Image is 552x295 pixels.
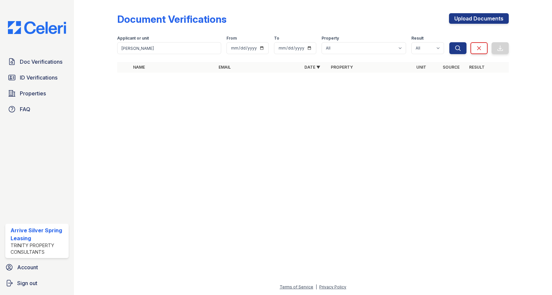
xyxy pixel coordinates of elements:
[316,284,317,289] div: |
[319,284,346,289] a: Privacy Policy
[443,65,460,70] a: Source
[416,65,426,70] a: Unit
[3,21,71,34] img: CE_Logo_Blue-a8612792a0a2168367f1c8372b55b34899dd931a85d93a1a3d3e32e68fde9ad4.png
[17,263,38,271] span: Account
[20,74,57,82] span: ID Verifications
[469,65,485,70] a: Result
[5,103,69,116] a: FAQ
[117,13,226,25] div: Document Verifications
[11,226,66,242] div: Arrive Silver Spring Leasing
[280,284,313,289] a: Terms of Service
[449,13,509,24] a: Upload Documents
[5,87,69,100] a: Properties
[5,55,69,68] a: Doc Verifications
[331,65,353,70] a: Property
[20,58,62,66] span: Doc Verifications
[117,42,221,54] input: Search by name, email, or unit number
[20,89,46,97] span: Properties
[20,105,30,113] span: FAQ
[304,65,320,70] a: Date ▼
[411,36,424,41] label: Result
[274,36,279,41] label: To
[117,36,149,41] label: Applicant or unit
[3,277,71,290] a: Sign out
[133,65,145,70] a: Name
[219,65,231,70] a: Email
[322,36,339,41] label: Property
[3,261,71,274] a: Account
[5,71,69,84] a: ID Verifications
[11,242,66,255] div: Trinity Property Consultants
[226,36,237,41] label: From
[17,279,37,287] span: Sign out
